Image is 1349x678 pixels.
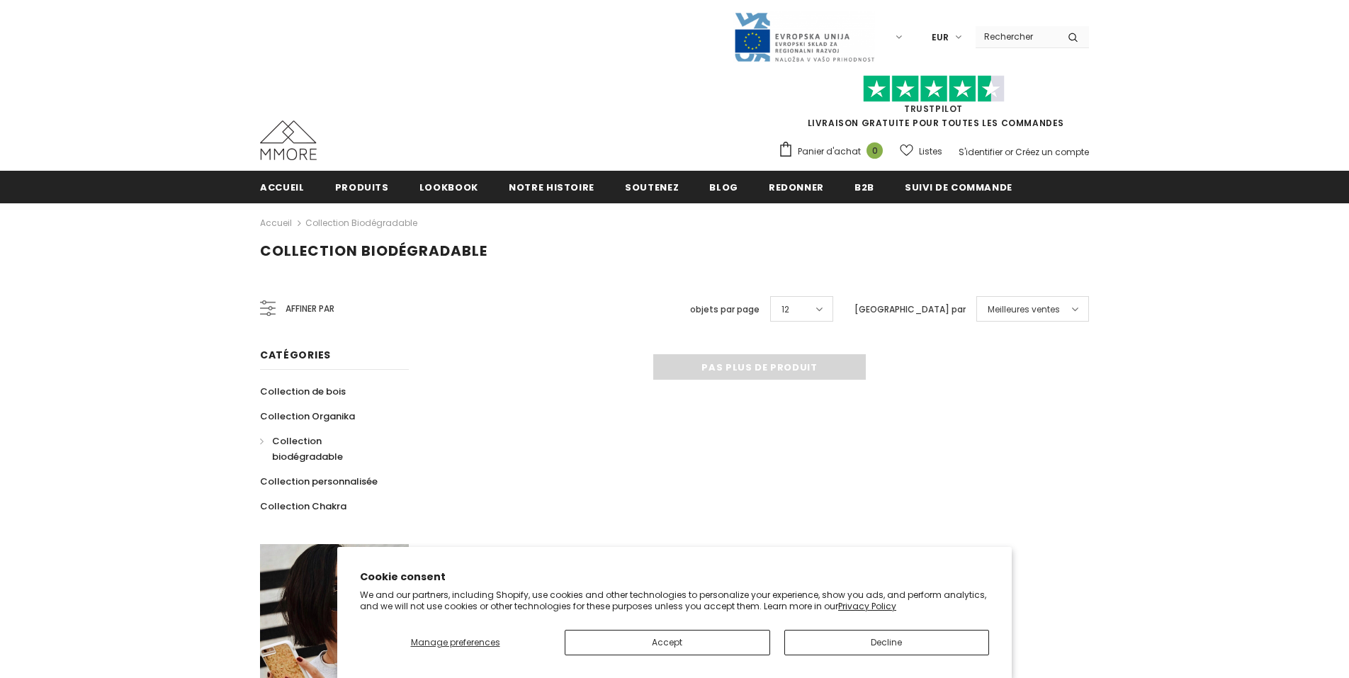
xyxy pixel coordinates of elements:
a: Produits [335,171,389,203]
span: EUR [932,30,949,45]
h2: Cookie consent [360,570,989,584]
a: Collection biodégradable [305,217,417,229]
img: Faites confiance aux étoiles pilotes [863,75,1005,103]
a: Suivi de commande [905,171,1012,203]
span: soutenez [625,181,679,194]
a: S'identifier [959,146,1003,158]
a: Redonner [769,171,824,203]
button: Manage preferences [360,630,551,655]
a: Créez un compte [1015,146,1089,158]
a: Panier d'achat 0 [778,141,890,162]
span: Suivi de commande [905,181,1012,194]
span: Catégories [260,348,331,362]
span: Listes [919,145,942,159]
a: Blog [709,171,738,203]
a: Collection Chakra [260,494,346,519]
a: Accueil [260,215,292,232]
span: Redonner [769,181,824,194]
span: or [1005,146,1013,158]
span: B2B [854,181,874,194]
span: Manage preferences [411,636,500,648]
span: Affiner par [286,301,334,317]
a: Privacy Policy [838,600,896,612]
span: 12 [781,303,789,317]
span: Collection Chakra [260,499,346,513]
a: Listes [900,139,942,164]
a: Lookbook [419,171,478,203]
a: Collection de bois [260,379,346,404]
span: 0 [867,142,883,159]
a: Accueil [260,171,305,203]
span: Collection biodégradable [272,434,343,463]
span: Produits [335,181,389,194]
span: Collection de bois [260,385,346,398]
a: Notre histoire [509,171,594,203]
span: Accueil [260,181,305,194]
span: Meilleures ventes [988,303,1060,317]
a: TrustPilot [904,103,963,115]
a: Collection personnalisée [260,469,378,494]
button: Accept [565,630,770,655]
span: Collection Organika [260,409,355,423]
input: Search Site [976,26,1057,47]
a: Javni Razpis [733,30,875,43]
a: soutenez [625,171,679,203]
span: Collection personnalisée [260,475,378,488]
span: LIVRAISON GRATUITE POUR TOUTES LES COMMANDES [778,81,1089,129]
p: We and our partners, including Shopify, use cookies and other technologies to personalize your ex... [360,589,989,611]
span: Collection biodégradable [260,241,487,261]
a: Collection Organika [260,404,355,429]
span: Notre histoire [509,181,594,194]
button: Decline [784,630,990,655]
label: objets par page [690,303,760,317]
img: Javni Razpis [733,11,875,63]
span: Lookbook [419,181,478,194]
a: B2B [854,171,874,203]
span: Blog [709,181,738,194]
a: Collection biodégradable [260,429,393,469]
label: [GEOGRAPHIC_DATA] par [854,303,966,317]
span: Panier d'achat [798,145,861,159]
img: Cas MMORE [260,120,317,160]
